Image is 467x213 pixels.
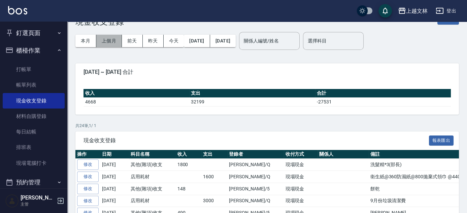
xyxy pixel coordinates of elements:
[164,35,184,47] button: 今天
[75,17,137,27] h3: 現金收支登錄
[284,171,318,183] td: 現場現金
[84,69,451,75] span: [DATE] ~ [DATE] 合計
[75,35,96,47] button: 本月
[75,150,100,159] th: 操作
[100,183,129,195] td: [DATE]
[210,35,236,47] button: [DATE]
[100,171,129,183] td: [DATE]
[3,24,65,42] button: 釘選頁面
[201,171,227,183] td: 1600
[5,194,19,208] img: Person
[122,35,143,47] button: 前天
[184,35,210,47] button: [DATE]
[176,150,202,159] th: 收入
[3,62,65,77] a: 打帳單
[3,77,65,93] a: 帳單列表
[3,42,65,59] button: 櫃檯作業
[406,7,428,15] div: 上越文林
[433,5,459,17] button: 登出
[129,159,176,171] td: 其他(雜項)收支
[284,195,318,207] td: 現場現金
[96,35,122,47] button: 上個月
[201,195,227,207] td: 3000
[143,35,164,47] button: 昨天
[84,89,189,98] th: 收入
[84,97,189,106] td: 4668
[8,6,27,14] img: Logo
[318,150,368,159] th: 關係人
[129,171,176,183] td: 店用耗材
[3,93,65,109] a: 現金收支登錄
[176,159,202,171] td: 1800
[100,159,129,171] td: [DATE]
[378,4,392,18] button: save
[189,97,315,106] td: 32199
[284,150,318,159] th: 收付方式
[3,124,65,140] a: 每日結帳
[100,195,129,207] td: [DATE]
[189,89,315,98] th: 支出
[227,150,283,159] th: 登錄者
[284,183,318,195] td: 現場現金
[3,155,65,171] a: 現場電腦打卡
[227,159,283,171] td: [PERSON_NAME]/Q
[429,135,454,146] button: 報表匯出
[77,184,99,194] a: 修改
[315,89,451,98] th: 合計
[75,123,459,129] p: 共 24 筆, 1 / 1
[395,4,430,18] button: 上越文林
[3,109,65,124] a: 材料自購登錄
[429,137,454,143] a: 報表匯出
[77,196,99,206] a: 修改
[3,140,65,155] a: 排班表
[227,195,283,207] td: [PERSON_NAME]/Q
[21,194,55,201] h5: [PERSON_NAME]
[21,201,55,207] p: 主管
[100,150,129,159] th: 日期
[77,159,99,170] a: 修改
[129,195,176,207] td: 店用耗材
[176,183,202,195] td: 148
[315,97,451,106] td: -27531
[77,172,99,182] a: 修改
[84,137,429,144] span: 現金收支登錄
[129,150,176,159] th: 科目名稱
[284,159,318,171] td: 現場現金
[129,183,176,195] td: 其他(雜項)收支
[227,171,283,183] td: [PERSON_NAME]/Q
[3,174,65,191] button: 預約管理
[227,183,283,195] td: [PERSON_NAME]/5
[201,150,227,159] th: 支出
